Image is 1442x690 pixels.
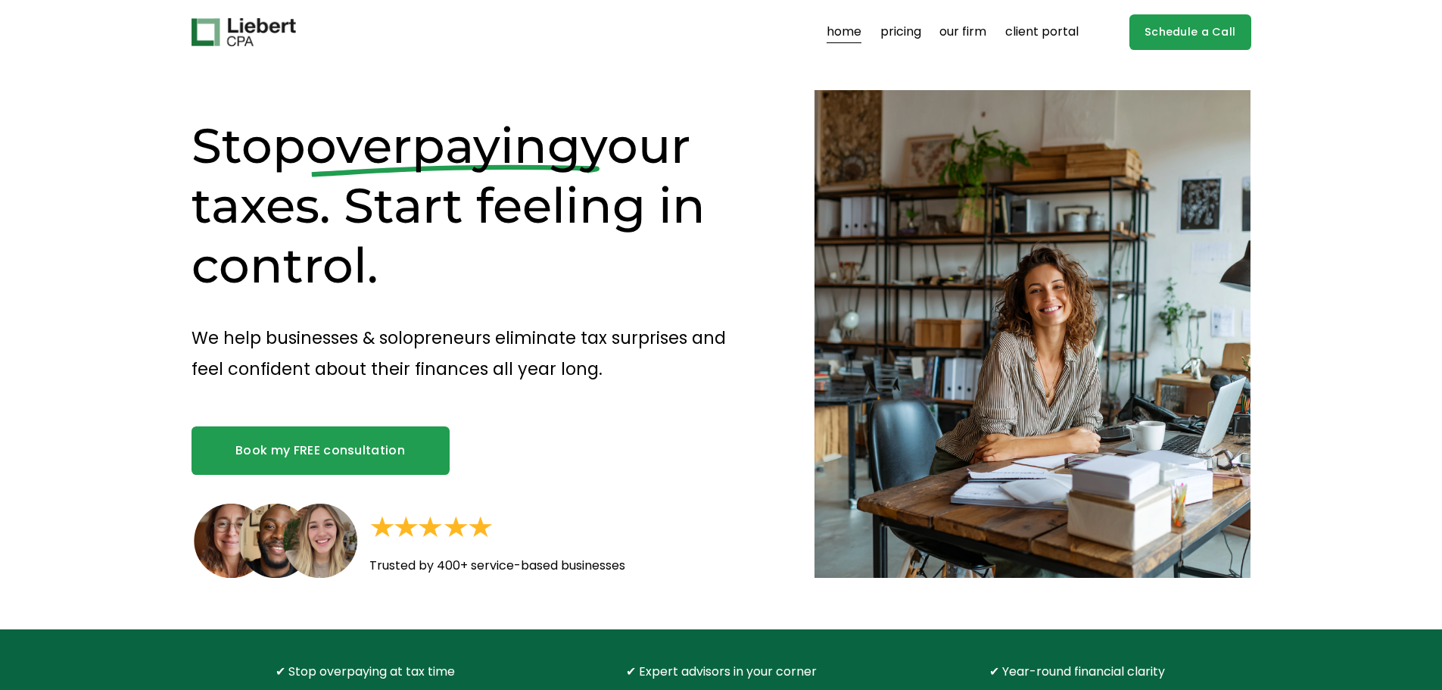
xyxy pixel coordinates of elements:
a: client portal [1005,20,1079,45]
a: home [827,20,861,45]
p: ✔ Expert advisors in your corner [592,661,851,683]
p: ✔ Stop overpaying at tax time [235,661,494,683]
img: Liebert CPA [192,18,296,47]
a: Book my FREE consultation [192,426,450,475]
a: our firm [939,20,986,45]
p: ✔ Year-round financial clarity [948,661,1207,683]
h1: Stop your taxes. Start feeling in control. [192,116,761,295]
a: pricing [880,20,921,45]
a: Schedule a Call [1129,14,1251,50]
p: Trusted by 400+ service-based businesses [369,555,717,577]
p: We help businesses & solopreneurs eliminate tax surprises and feel confident about their finances... [192,323,761,384]
span: overpaying [306,116,581,175]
